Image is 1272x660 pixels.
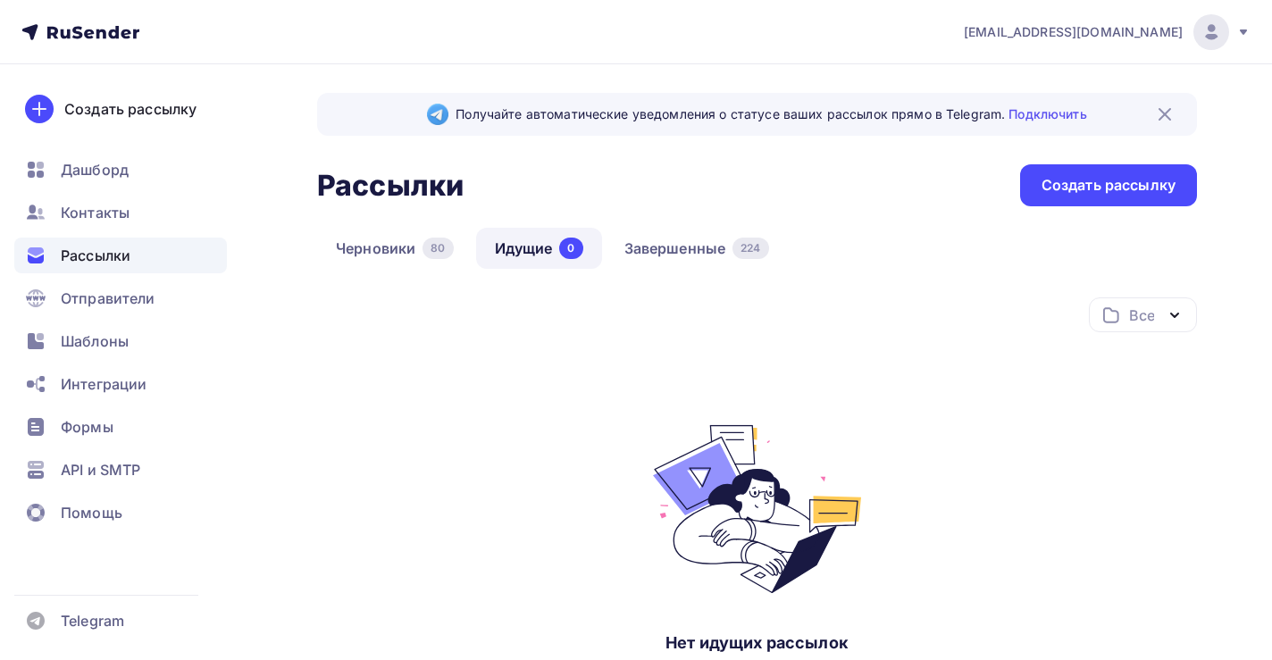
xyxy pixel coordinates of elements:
span: Интеграции [61,373,146,395]
span: [EMAIL_ADDRESS][DOMAIN_NAME] [964,23,1183,41]
div: 224 [732,238,768,259]
a: Шаблоны [14,323,227,359]
a: Завершенные224 [606,228,788,269]
span: Дашборд [61,159,129,180]
div: Нет идущих рассылок [665,632,849,654]
span: Telegram [61,610,124,631]
span: API и SMTP [61,459,140,480]
button: Все [1089,297,1197,332]
div: 80 [423,238,453,259]
a: Формы [14,409,227,445]
div: Создать рассылку [1042,175,1176,196]
span: Помощь [61,502,122,523]
a: [EMAIL_ADDRESS][DOMAIN_NAME] [964,14,1251,50]
a: Дашборд [14,152,227,188]
span: Получайте автоматические уведомления о статусе ваших рассылок прямо в Telegram. [456,105,1086,123]
a: Идущие0 [476,228,602,269]
a: Подключить [1008,106,1086,121]
span: Отправители [61,288,155,309]
div: Все [1129,305,1154,326]
a: Черновики80 [317,228,473,269]
div: 0 [559,238,582,259]
a: Рассылки [14,238,227,273]
span: Шаблоны [61,330,129,352]
div: Создать рассылку [64,98,197,120]
span: Формы [61,416,113,438]
h2: Рассылки [317,168,464,204]
span: Рассылки [61,245,130,266]
a: Отправители [14,280,227,316]
span: Контакты [61,202,130,223]
img: Telegram [427,104,448,125]
a: Контакты [14,195,227,230]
